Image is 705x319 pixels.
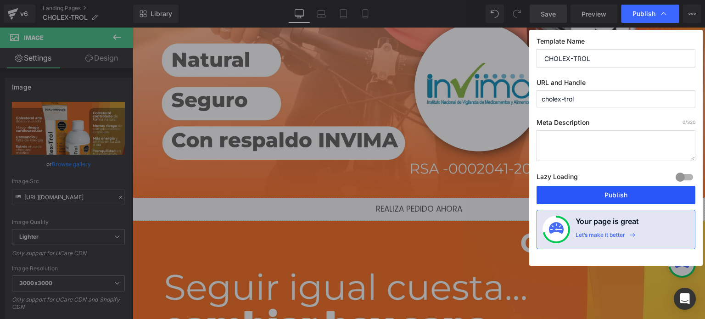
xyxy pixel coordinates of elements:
div: Open Intercom Messenger [674,288,696,310]
span: Publish [632,10,655,18]
div: Let’s make it better [576,231,625,243]
h4: Your page is great [576,216,639,231]
span: 0 [683,119,685,125]
span: /320 [683,119,695,125]
label: Template Name [537,37,695,49]
img: onboarding-status.svg [549,222,564,237]
label: Lazy Loading [537,171,578,186]
label: Meta Description [537,118,695,130]
label: URL and Handle [537,78,695,90]
button: Publish [537,186,695,204]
